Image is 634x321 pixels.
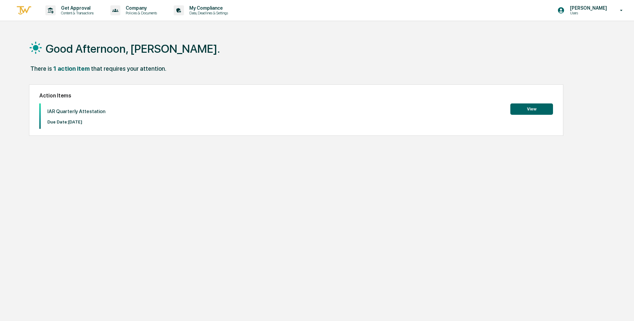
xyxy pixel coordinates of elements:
[565,5,610,11] p: [PERSON_NAME]
[47,108,105,114] p: IAR Quarterly Attestation
[47,119,105,124] p: Due Date: [DATE]
[510,103,553,115] button: View
[120,5,160,11] p: Company
[120,11,160,15] p: Policies & Documents
[91,65,166,72] div: that requires your attention.
[184,11,231,15] p: Data, Deadlines & Settings
[46,42,220,55] h1: Good Afternoon, [PERSON_NAME].
[53,65,90,72] div: 1 action item
[39,92,553,99] h2: Action Items
[184,5,231,11] p: My Compliance
[56,5,97,11] p: Get Approval
[56,11,97,15] p: Content & Transactions
[30,65,52,72] div: There is
[16,5,32,16] img: logo
[510,105,553,112] a: View
[565,11,610,15] p: Users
